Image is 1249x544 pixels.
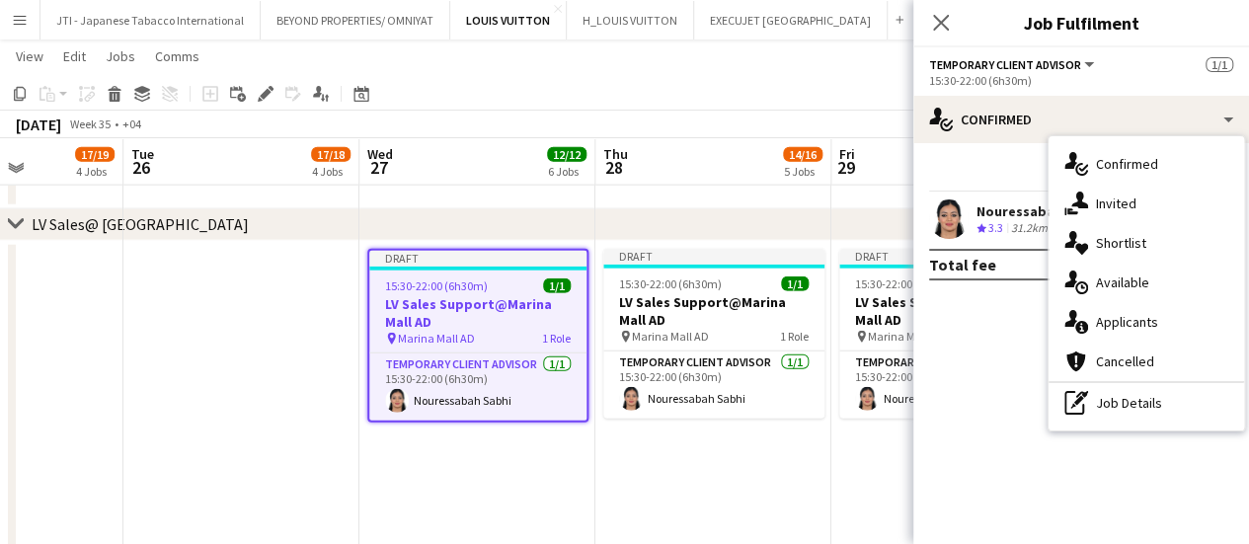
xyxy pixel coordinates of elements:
[369,251,586,267] div: Draft
[632,329,709,344] span: Marina Mall AD
[128,156,154,179] span: 26
[1049,263,1244,302] div: Available
[16,115,61,134] div: [DATE]
[603,145,628,163] span: Thu
[839,249,1060,265] div: Draft
[398,331,475,346] span: Marina Mall AD
[155,47,199,65] span: Comms
[63,47,86,65] span: Edit
[32,214,249,234] div: LV Sales@ [GEOGRAPHIC_DATA]
[40,1,261,39] button: JTI - Japanese Tabacco International
[929,73,1233,88] div: 15:30-22:00 (6h30m)
[547,147,586,162] span: 12/12
[543,278,571,293] span: 1/1
[603,351,824,419] app-card-role: Temporary Client Advisor1/115:30-22:00 (6h30m)Nouressabah Sabhi
[76,164,114,179] div: 4 Jobs
[781,276,809,291] span: 1/1
[603,249,824,265] div: Draft
[603,293,824,329] h3: LV Sales Support@Marina Mall AD
[98,43,143,69] a: Jobs
[65,117,115,131] span: Week 35
[55,43,94,69] a: Edit
[312,164,350,179] div: 4 Jobs
[1007,220,1052,237] div: 31.2km
[16,47,43,65] span: View
[311,147,351,162] span: 17/18
[839,249,1060,419] app-job-card: Draft15:30-22:00 (6h30m)1/1LV Sales Support@Marina Mall AD Marina Mall AD1 RoleTemporary Client A...
[385,278,488,293] span: 15:30-22:00 (6h30m)
[1049,144,1244,184] div: Confirmed
[8,43,51,69] a: View
[450,1,567,39] button: LOUIS VUITTON
[1049,223,1244,263] div: Shortlist
[1049,184,1244,223] div: Invited
[929,255,996,274] div: Total fee
[369,295,586,331] h3: LV Sales Support@Marina Mall AD
[147,43,207,69] a: Comms
[913,10,1249,36] h3: Job Fulfilment
[1049,302,1244,342] div: Applicants
[603,249,824,419] app-job-card: Draft15:30-22:00 (6h30m)1/1LV Sales Support@Marina Mall AD Marina Mall AD1 RoleTemporary Client A...
[784,164,821,179] div: 5 Jobs
[1206,57,1233,72] span: 1/1
[868,329,945,344] span: Marina Mall AD
[369,353,586,421] app-card-role: Temporary Client Advisor1/115:30-22:00 (6h30m)Nouressabah Sabhi
[364,156,393,179] span: 27
[780,329,809,344] span: 1 Role
[839,293,1060,329] h3: LV Sales Support@Marina Mall AD
[131,145,154,163] span: Tue
[542,331,571,346] span: 1 Role
[567,1,694,39] button: H_LOUIS VUITTON
[929,57,1097,72] button: Temporary Client Advisor
[694,1,888,39] button: EXECUJET [GEOGRAPHIC_DATA]
[600,156,628,179] span: 28
[839,145,855,163] span: Fri
[548,164,585,179] div: 6 Jobs
[839,351,1060,419] app-card-role: Temporary Client Advisor1/115:30-22:00 (6h30m)Nouressabah Sabhi
[122,117,141,131] div: +04
[1049,342,1244,381] div: Cancelled
[367,145,393,163] span: Wed
[855,276,958,291] span: 15:30-22:00 (6h30m)
[261,1,450,39] button: BEYOND PROPERTIES/ OMNIYAT
[106,47,135,65] span: Jobs
[619,276,722,291] span: 15:30-22:00 (6h30m)
[913,96,1249,143] div: Confirmed
[929,57,1081,72] span: Temporary Client Advisor
[976,202,1102,220] div: Nouressabah Sabhi
[367,249,588,423] app-job-card: Draft15:30-22:00 (6h30m)1/1LV Sales Support@Marina Mall AD Marina Mall AD1 RoleTemporary Client A...
[75,147,115,162] span: 17/19
[836,156,855,179] span: 29
[1049,383,1244,423] div: Job Details
[783,147,822,162] span: 14/16
[988,220,1003,235] span: 3.3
